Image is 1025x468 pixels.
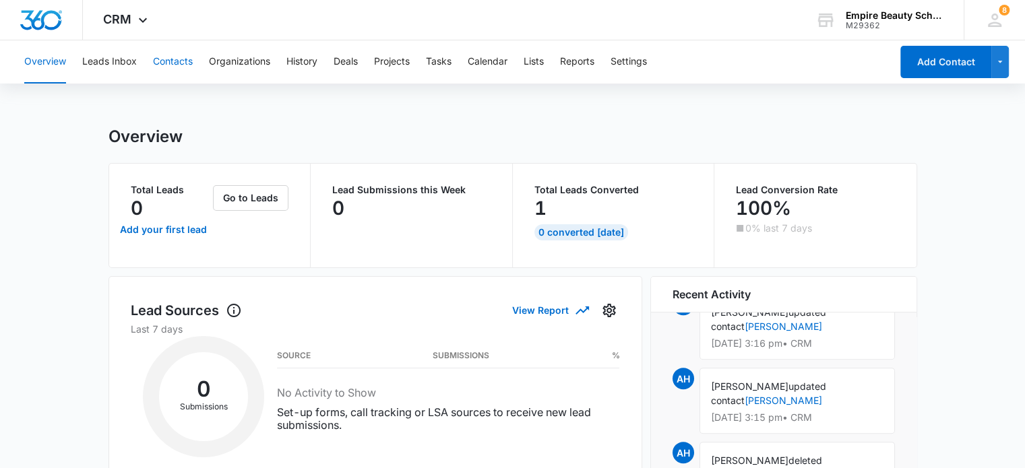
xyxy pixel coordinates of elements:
[24,40,66,83] button: Overview
[131,300,242,321] h1: Lead Sources
[277,352,311,359] h3: Source
[286,40,317,83] button: History
[213,192,288,203] a: Go to Leads
[108,127,183,147] h1: Overview
[736,197,791,219] p: 100%
[846,21,944,30] div: account id
[711,455,788,466] span: [PERSON_NAME]
[131,322,620,336] p: Last 7 days
[153,40,193,83] button: Contacts
[159,380,248,398] h2: 0
[374,40,410,83] button: Projects
[426,40,452,83] button: Tasks
[103,12,131,26] span: CRM
[117,213,211,246] a: Add your first lead
[277,406,619,432] p: Set-up forms, call tracking or LSA sources to receive new lead submissions.
[673,442,694,463] span: AH
[534,224,628,240] div: 0 Converted [DATE]
[999,5,1010,15] span: 8
[736,185,895,195] p: Lead Conversion Rate
[611,352,619,359] h3: %
[277,385,619,401] h3: No Activity to Show
[131,197,143,219] p: 0
[673,286,751,302] h6: Recent Activity
[711,413,883,422] p: [DATE] 3:15 pm • CRM
[534,197,547,219] p: 1
[332,197,344,219] p: 0
[131,185,211,195] p: Total Leads
[534,185,693,195] p: Total Leads Converted
[468,40,507,83] button: Calendar
[745,224,812,233] p: 0% last 7 days
[433,352,489,359] h3: Submissions
[611,40,647,83] button: Settings
[745,395,822,406] a: [PERSON_NAME]
[745,321,822,332] a: [PERSON_NAME]
[213,185,288,211] button: Go to Leads
[598,300,620,321] button: Settings
[82,40,137,83] button: Leads Inbox
[560,40,594,83] button: Reports
[209,40,270,83] button: Organizations
[524,40,544,83] button: Lists
[159,401,248,413] p: Submissions
[711,339,883,348] p: [DATE] 3:16 pm • CRM
[673,368,694,389] span: AH
[846,10,944,21] div: account name
[332,185,491,195] p: Lead Submissions this Week
[999,5,1010,15] div: notifications count
[900,46,991,78] button: Add Contact
[334,40,358,83] button: Deals
[711,380,788,392] span: [PERSON_NAME]
[512,298,588,322] button: View Report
